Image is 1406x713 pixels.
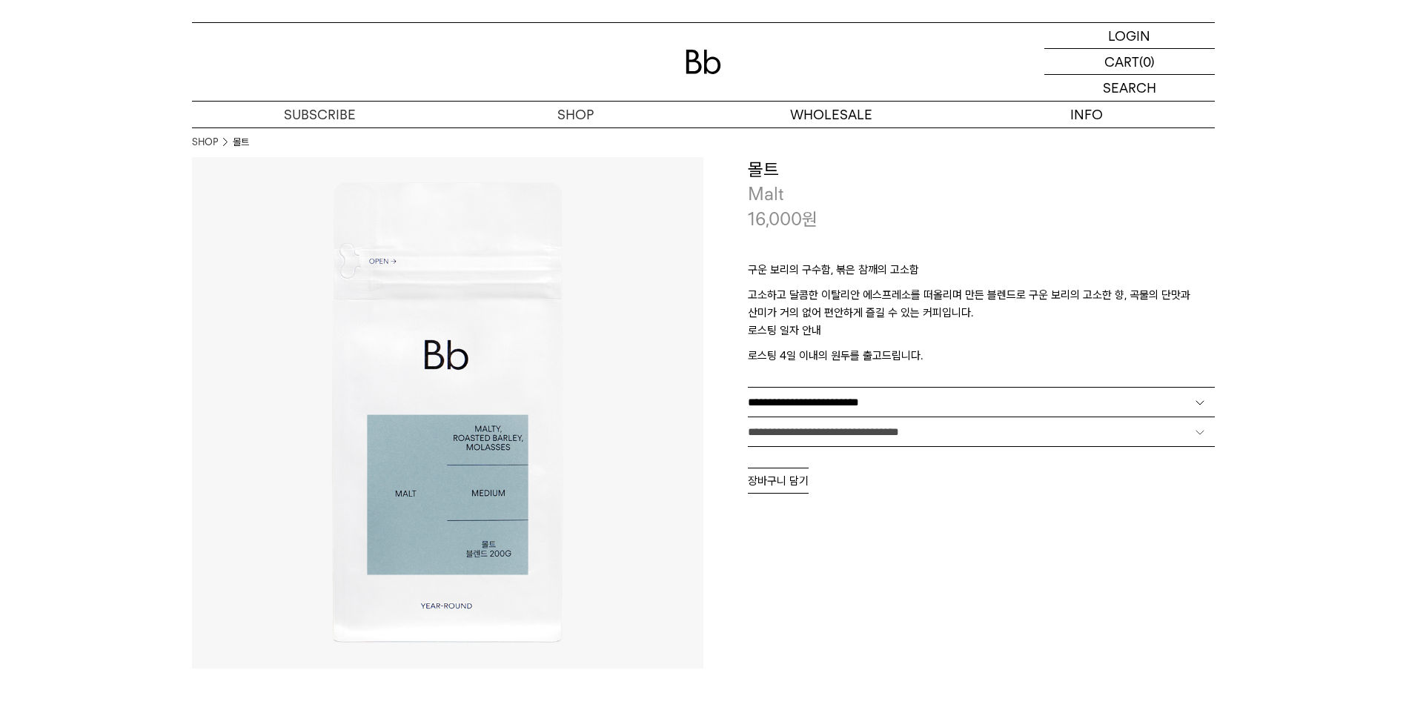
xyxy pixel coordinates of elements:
a: LOGIN [1044,23,1215,49]
a: SUBSCRIBE [192,102,448,127]
p: INFO [959,102,1215,127]
a: SHOP [448,102,703,127]
p: SEARCH [1103,75,1156,101]
li: 몰트 [233,135,249,150]
p: (0) [1139,49,1155,74]
h3: 몰트 [748,157,1215,182]
p: CART [1104,49,1139,74]
p: Malt [748,182,1215,207]
img: 로고 [686,50,721,74]
p: 고소하고 달콤한 이탈리안 에스프레소를 떠올리며 만든 블렌드로 구운 보리의 고소한 향, 곡물의 단맛과 산미가 거의 없어 편안하게 즐길 수 있는 커피입니다. [748,286,1215,322]
p: 16,000 [748,207,818,232]
button: 장바구니 담기 [748,468,809,494]
p: WHOLESALE [703,102,959,127]
span: 원 [802,208,818,230]
a: CART (0) [1044,49,1215,75]
p: 로스팅 4일 이내의 원두를 출고드립니다. [748,347,1215,365]
p: 로스팅 일자 안내 [748,322,1215,347]
p: 구운 보리의 구수함, 볶은 참깨의 고소함 [748,261,1215,286]
p: LOGIN [1108,23,1150,48]
img: 몰트 [192,157,703,669]
a: SHOP [192,135,218,150]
